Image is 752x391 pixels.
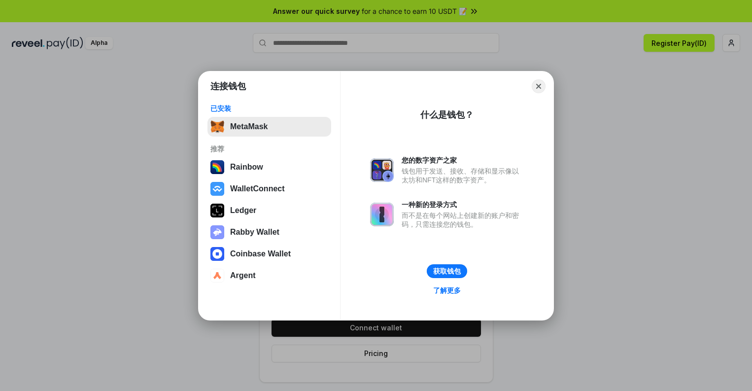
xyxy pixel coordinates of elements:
img: svg+xml,%3Csvg%20xmlns%3D%22http%3A%2F%2Fwww.w3.org%2F2000%2Fsvg%22%20fill%3D%22none%22%20viewBox... [370,203,394,226]
a: 了解更多 [427,284,467,297]
div: Rabby Wallet [230,228,279,237]
button: MetaMask [207,117,331,137]
div: Argent [230,271,256,280]
img: svg+xml,%3Csvg%20width%3D%22120%22%20height%3D%22120%22%20viewBox%3D%220%200%20120%20120%22%20fil... [210,160,224,174]
div: 什么是钱包？ [420,109,474,121]
img: svg+xml,%3Csvg%20xmlns%3D%22http%3A%2F%2Fwww.w3.org%2F2000%2Fsvg%22%20width%3D%2228%22%20height%3... [210,204,224,217]
div: 推荐 [210,144,328,153]
img: svg+xml,%3Csvg%20width%3D%2228%22%20height%3D%2228%22%20viewBox%3D%220%200%2028%2028%22%20fill%3D... [210,182,224,196]
div: 一种新的登录方式 [402,200,524,209]
button: WalletConnect [207,179,331,199]
div: 已安装 [210,104,328,113]
button: Ledger [207,201,331,220]
button: Coinbase Wallet [207,244,331,264]
button: 获取钱包 [427,264,467,278]
img: svg+xml,%3Csvg%20xmlns%3D%22http%3A%2F%2Fwww.w3.org%2F2000%2Fsvg%22%20fill%3D%22none%22%20viewBox... [370,158,394,182]
img: svg+xml,%3Csvg%20xmlns%3D%22http%3A%2F%2Fwww.w3.org%2F2000%2Fsvg%22%20fill%3D%22none%22%20viewBox... [210,225,224,239]
div: 钱包用于发送、接收、存储和显示像以太坊和NFT这样的数字资产。 [402,167,524,184]
div: 了解更多 [433,286,461,295]
div: 获取钱包 [433,267,461,276]
button: Argent [207,266,331,285]
div: Coinbase Wallet [230,249,291,258]
div: WalletConnect [230,184,285,193]
img: svg+xml,%3Csvg%20width%3D%2228%22%20height%3D%2228%22%20viewBox%3D%220%200%2028%2028%22%20fill%3D... [210,247,224,261]
button: Rainbow [207,157,331,177]
div: Ledger [230,206,256,215]
div: MetaMask [230,122,268,131]
h1: 连接钱包 [210,80,246,92]
div: 而不是在每个网站上创建新的账户和密码，只需连接您的钱包。 [402,211,524,229]
div: 您的数字资产之家 [402,156,524,165]
img: svg+xml,%3Csvg%20fill%3D%22none%22%20height%3D%2233%22%20viewBox%3D%220%200%2035%2033%22%20width%... [210,120,224,134]
button: Rabby Wallet [207,222,331,242]
img: svg+xml,%3Csvg%20width%3D%2228%22%20height%3D%2228%22%20viewBox%3D%220%200%2028%2028%22%20fill%3D... [210,269,224,283]
div: Rainbow [230,163,263,172]
button: Close [532,79,546,93]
